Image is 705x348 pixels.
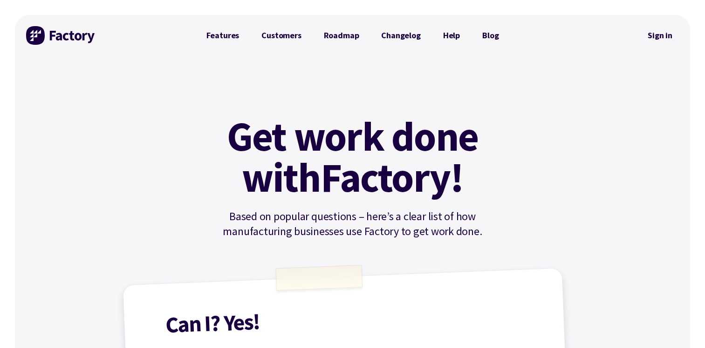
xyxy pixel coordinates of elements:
[321,157,464,198] mark: Factory!
[370,26,431,45] a: Changelog
[546,247,705,348] iframe: Chat Widget
[471,26,510,45] a: Blog
[195,26,510,45] nav: Primary Navigation
[641,25,679,46] a: Sign in
[313,26,370,45] a: Roadmap
[195,26,251,45] a: Features
[641,25,679,46] nav: Secondary Navigation
[165,299,537,336] h1: Can I? Yes!
[195,209,510,239] p: Based on popular questions – here’s a clear list of how manufacturing businesses use Factory to g...
[250,26,312,45] a: Customers
[26,26,96,45] img: Factory
[432,26,471,45] a: Help
[213,116,493,198] h1: Get work done with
